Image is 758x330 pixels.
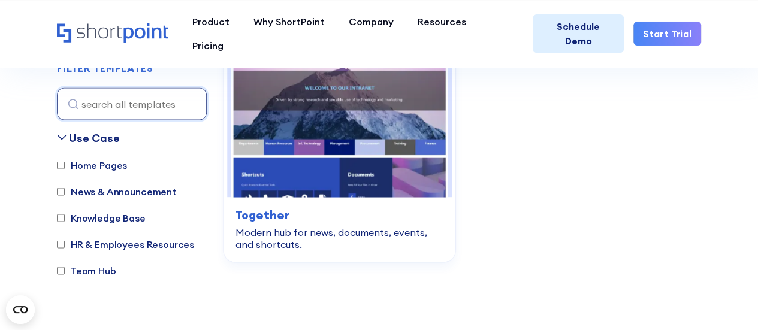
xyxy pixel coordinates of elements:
[57,184,177,198] label: News & Announcement
[69,129,120,146] div: Use Case
[698,273,758,330] iframe: Chat Widget
[57,214,65,222] input: Knowledge Base
[57,87,207,120] input: search all templates
[57,158,127,172] label: Home Pages
[235,205,443,223] h3: Together
[192,38,224,53] div: Pricing
[406,10,478,34] a: Resources
[180,34,235,57] a: Pricing
[57,267,65,274] input: Team Hub
[235,226,443,250] div: Modern hub for news, documents, events, and shortcuts.
[418,14,466,29] div: Resources
[57,237,194,251] label: HR & Employees Resources
[533,14,624,53] a: Schedule Demo
[698,273,758,330] div: Widget de chat
[57,23,168,44] a: Home
[192,14,229,29] div: Product
[57,161,65,169] input: Home Pages
[6,295,35,324] button: Open CMP widget
[349,14,394,29] div: Company
[337,10,406,34] a: Company
[57,187,65,195] input: News & Announcement
[180,10,241,34] a: Product
[633,22,701,46] a: Start Trial
[241,10,337,34] a: Why ShortPoint
[57,210,146,225] label: Knowledge Base
[253,14,325,29] div: Why ShortPoint
[57,240,65,248] input: HR & Employees Resources
[57,263,116,277] label: Team Hub
[231,37,448,197] img: Together – Intranet Homepage Template: Modern hub for news, documents, events, and shortcuts.
[57,63,153,74] h2: FILTER TEMPLATES
[224,29,455,262] a: Together – Intranet Homepage Template: Modern hub for news, documents, events, and shortcuts.Toge...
